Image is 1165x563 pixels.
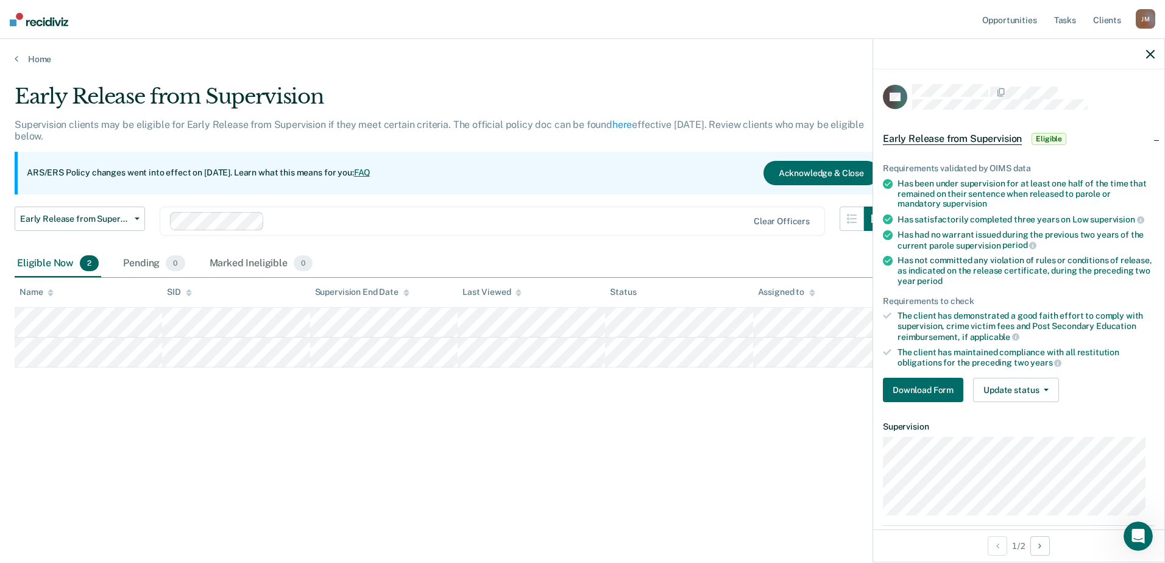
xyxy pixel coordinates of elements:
div: Has had no warrant issued during the previous two years of the current parole supervision [898,230,1155,250]
div: Requirements to check [883,296,1155,306]
span: period [917,276,942,286]
div: Requirements validated by OIMS data [883,163,1155,174]
div: Eligible Now [15,250,101,277]
button: Previous Opportunity [988,536,1007,556]
div: Name [19,287,54,297]
div: SID [167,287,192,297]
div: Last Viewed [462,287,522,297]
div: The client has demonstrated a good faith effort to comply with supervision, crime victim fees and... [898,311,1155,342]
span: Early Release from Supervision [20,214,130,224]
div: Status [610,287,636,297]
div: The client has maintained compliance with all restitution obligations for the preceding two [898,347,1155,368]
a: here [612,119,632,130]
dt: Supervision [883,422,1155,432]
iframe: Intercom live chat [1124,522,1153,551]
img: Recidiviz [10,13,68,26]
a: Home [15,54,1150,65]
div: Marked Ineligible [207,250,316,277]
span: 2 [80,255,99,271]
button: Download Form [883,378,963,402]
div: Supervision End Date [315,287,409,297]
p: Supervision clients may be eligible for Early Release from Supervision if they meet certain crite... [15,119,864,142]
span: period [1002,240,1036,250]
div: Has not committed any violation of rules or conditions of release, as indicated on the release ce... [898,255,1155,286]
span: years [1030,358,1061,367]
span: Early Release from Supervision [883,133,1022,145]
div: Early Release from SupervisionEligible [873,119,1164,158]
span: 0 [166,255,185,271]
div: Pending [121,250,187,277]
div: 1 / 2 [873,529,1164,562]
div: Has satisfactorily completed three years on Low [898,214,1155,225]
span: supervision [943,199,987,208]
span: 0 [294,255,313,271]
div: Assigned to [758,287,815,297]
button: Next Opportunity [1030,536,1050,556]
span: supervision [1090,214,1144,224]
a: FAQ [354,168,371,177]
span: applicable [970,332,1019,342]
span: Eligible [1032,133,1066,145]
p: ARS/ERS Policy changes went into effect on [DATE]. Learn what this means for you: [27,167,370,179]
div: Has been under supervision for at least one half of the time that remained on their sentence when... [898,179,1155,209]
div: J M [1136,9,1155,29]
button: Acknowledge & Close [763,161,879,185]
div: Clear officers [754,216,810,227]
a: Navigate to form link [883,378,968,402]
button: Update status [973,378,1059,402]
div: Early Release from Supervision [15,84,888,119]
